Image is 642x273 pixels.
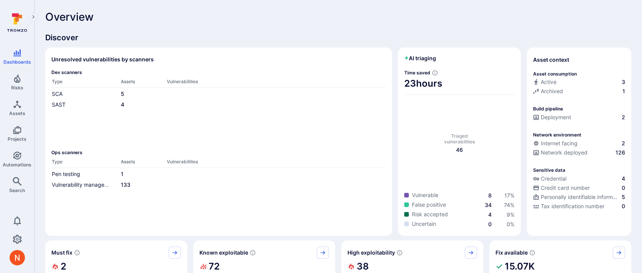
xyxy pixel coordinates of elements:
[541,140,578,147] span: Internet facing
[533,56,569,64] span: Asset context
[3,59,31,65] span: Dashboards
[622,113,625,121] span: 2
[533,113,625,123] div: Configured deployment pipeline
[51,78,120,88] th: Type
[622,202,625,210] span: 0
[541,175,566,183] span: Credential
[166,78,386,88] th: Vulnerabilities
[488,192,492,199] a: 8
[504,192,515,199] span: 17 %
[507,211,515,218] span: 9 %
[541,202,604,210] span: Tax identification number
[121,90,124,97] a: 5
[533,149,588,156] div: Network deployed
[250,250,256,256] svg: Confirmed exploitable by KEV
[533,193,620,201] div: Personally identifiable information (PII)
[504,202,515,208] span: 74 %
[199,249,248,257] span: Known exploitable
[74,250,80,256] svg: Risk score >=40 , missed SLA
[533,140,578,147] div: Internet facing
[404,70,430,76] span: Time saved
[495,249,528,257] span: Fix available
[533,184,625,192] a: Credit card number0
[533,193,625,202] div: Evidence indicative of processing personally identifiable information
[533,87,563,95] div: Archived
[541,78,556,86] span: Active
[504,202,515,208] a: 74%
[533,175,625,184] div: Evidence indicative of handling user or service credentials
[166,158,386,168] th: Vulnerabilities
[529,250,535,256] svg: Vulnerabilities with fix available
[533,113,625,121] a: Deployment2
[397,250,403,256] svg: EPSS score ≥ 0.7
[120,158,166,168] th: Assets
[507,211,515,218] a: 9%
[444,133,475,145] span: Triaged vulnerabilities
[412,220,436,228] span: Uncertain
[622,78,625,86] span: 3
[541,149,588,156] span: Network deployed
[533,193,625,201] a: Personally identifiable information (PII)5
[622,87,625,95] span: 1
[404,77,515,90] span: 23 hours
[412,211,448,218] span: Risk accepted
[120,78,166,88] th: Assets
[533,140,625,147] a: Internet facing2
[51,249,72,257] span: Must fix
[533,184,625,193] div: Evidence indicative of processing credit card numbers
[507,221,515,227] a: 0%
[51,158,120,168] th: Type
[456,146,463,154] span: total
[533,87,625,95] a: Archived1
[45,11,94,23] span: Overview
[51,150,386,155] span: Ops scanners
[616,149,625,156] span: 126
[412,191,438,199] span: Vulnerable
[488,221,492,227] a: 0
[9,187,25,193] span: Search
[533,175,625,183] a: Credential4
[485,202,492,208] a: 34
[52,171,80,177] a: Pen testing
[541,113,571,121] span: Deployment
[8,136,26,142] span: Projects
[432,70,438,76] svg: Estimated based on an average time of 30 mins needed to triage each vulnerability
[52,181,117,188] a: Vulnerability management
[533,202,604,210] div: Tax identification number
[541,87,563,95] span: Archived
[533,132,581,138] p: Network environment
[31,14,36,20] i: Expand navigation menu
[533,78,556,86] div: Active
[52,101,66,108] a: SAST
[533,87,625,97] div: Code repository is archived
[533,202,625,210] a: Tax identification number0
[488,211,492,218] span: 4
[622,193,625,201] span: 5
[533,78,625,86] a: Active3
[51,69,386,75] span: Dev scanners
[622,175,625,183] span: 4
[533,106,563,112] p: Build pipeline
[533,140,625,149] div: Evidence that an asset is internet facing
[533,149,625,158] div: Evidence that the asset is packaged and deployed somewhere
[3,162,31,168] span: Automations
[622,140,625,147] span: 2
[121,101,124,108] a: 4
[10,250,25,265] img: ACg8ocIprwjrgDQnDsNSk9Ghn5p5-B8DpAKWoJ5Gi9syOE4K59tr4Q=s96-c
[541,184,590,192] span: Credit card number
[533,184,590,192] div: Credit card number
[121,171,123,177] a: 1
[533,175,566,183] div: Credential
[121,181,130,188] a: 133
[622,184,625,192] span: 0
[504,192,515,199] a: 17%
[541,193,620,201] span: Personally identifiable information (PII)
[533,113,571,121] div: Deployment
[52,90,63,97] a: SCA
[412,201,446,209] span: False positive
[11,85,23,90] span: Risks
[347,249,395,257] span: High exploitability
